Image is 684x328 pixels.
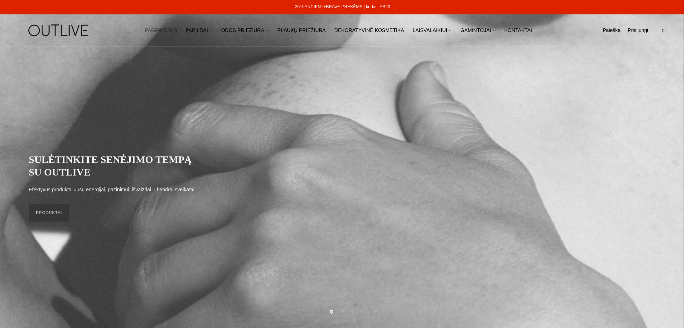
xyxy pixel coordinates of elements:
a: Prisijungti [628,23,650,38]
img: OUTLIVE [14,18,104,43]
a: DEKORATYVINĖ KOSMETIKA [334,23,404,38]
a: -20% ANCIENT+BRAVE PREKĖMS | kodas: AB20 [293,4,390,9]
a: ODOS PRIEŽIŪRA [221,23,269,38]
a: PRODUKTAI [29,204,69,222]
a: PAGRINDINIS [145,23,177,38]
button: Move carousel to slide 3 [351,309,354,313]
a: PAPILDAI [186,23,213,38]
a: LAISVALAIKIUI [413,23,452,38]
a: PLAUKŲ PRIEŽIŪRA [278,23,326,38]
a: 0 [657,23,670,38]
p: Efektyvūs produktai Jūsų energijai, pažinimui, išvaizdai ir bendrai sveikatai [29,186,194,194]
span: 0 [658,26,668,36]
button: Move carousel to slide 2 [340,309,344,313]
button: Move carousel to slide 1 [330,310,333,314]
a: GAMINTOJAI [460,23,495,38]
h2: SULĖTINKITE SENĖJIMO TEMPĄ SU OUTLIVE [29,153,201,178]
a: KONTAKTAI [504,23,532,38]
a: Paieška [602,23,620,38]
